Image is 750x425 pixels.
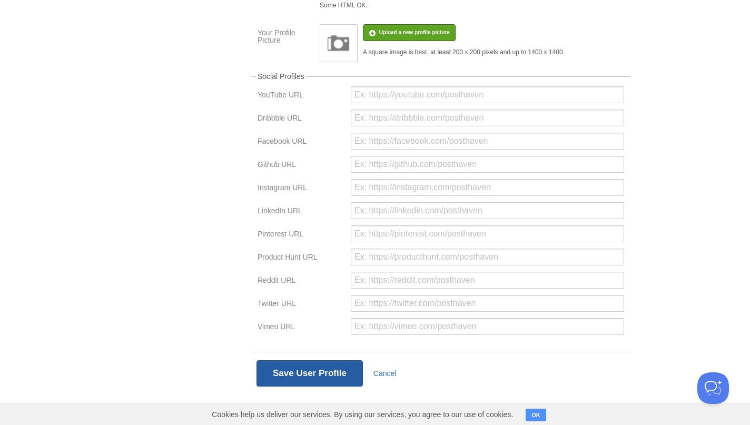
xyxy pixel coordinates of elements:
[258,29,313,46] label: Your Profile Picture
[351,179,624,196] input: Ex: https://instagram.com/posthaven
[258,114,344,124] label: Dribbble URL
[697,372,729,404] iframe: Help Scout Beacon - Open
[258,253,344,263] label: Product Hunt URL
[363,49,565,55] div: A square image is best, at least 200 x 200 pixels and up to 1400 x 1400.
[258,137,344,147] label: Facebook URL
[351,249,624,265] input: Ex: https://producthunt.com/posthaven
[351,133,624,150] input: Ex: https://facebook.com/posthaven
[320,2,624,8] div: Some HTML OK.
[526,409,546,421] button: OK
[323,27,354,59] img: image.png
[351,272,624,289] input: Ex: https://reddit.com/posthaven
[258,323,344,333] label: Vimeo URL
[351,318,624,335] input: Ex: https://vimeo.com/posthaven
[351,156,624,173] input: Ex: https://github.com/posthaven
[258,161,344,171] label: Github URL
[258,91,344,101] label: YouTube URL
[351,86,624,103] input: Ex: https://youtube.com/posthaven
[258,300,344,310] label: Twitter URL
[379,29,450,35] span: Upload a new profile picture
[351,202,624,219] input: Ex: https://linkedin.com/posthaven
[258,184,344,194] label: Instagram URL
[258,230,344,240] label: Pinterest URL
[351,225,624,242] input: Ex: https://pinterest.com/posthaven
[256,360,363,387] button: Save User Profile
[351,295,624,312] input: Ex: https://twitter.com/posthaven
[351,110,624,126] input: Ex: https://dribbble.com/posthaven
[258,276,344,286] label: Reddit URL
[201,404,524,425] span: Cookies help us deliver our services. By using our services, you agree to our use of cookies.
[373,369,397,378] a: Cancel
[256,73,306,80] legend: Social Profiles
[258,207,344,217] label: LinkedIn URL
